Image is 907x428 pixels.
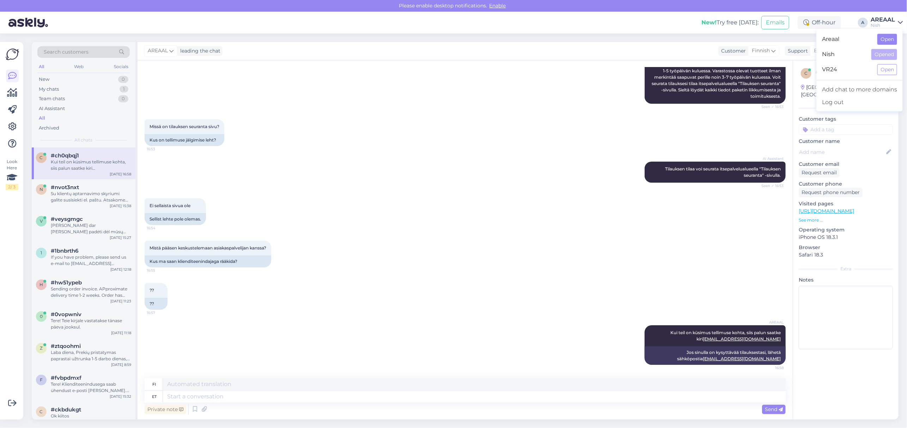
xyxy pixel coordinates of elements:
[51,191,131,203] div: Su klientų aptarnavimo skyriumi galite susisiekti el. paštu. Atsakome darbo dienomis kuo greičiau...
[822,64,872,75] span: VR24
[799,234,893,241] p: iPhone OS 18.3.1
[799,138,893,145] p: Customer name
[145,134,224,146] div: Kus on tellimuse jälgimise leht?
[816,68,862,77] div: # ch0qbqj1
[40,155,43,160] span: c
[816,96,903,109] div: Log out
[799,266,893,272] div: Extra
[51,248,78,254] span: #1bnbrth6
[145,405,186,414] div: Private note
[111,362,131,367] div: [DATE] 8:59
[110,299,131,304] div: [DATE] 11:23
[822,34,872,45] span: Areaal
[51,286,131,299] div: Sending order invoice. APproximate delivery time 1-2 weeks. Order has been sent to processing.
[799,168,840,177] div: Request email
[145,213,206,225] div: Sellist lehte pole olemas.
[799,124,893,135] input: Add a tag
[799,276,893,284] p: Notes
[150,203,190,208] span: Ei sellaista sivua ole
[145,255,271,267] div: Kus ma saan klienditeenindajaga rääkida?
[153,378,156,390] div: fi
[112,62,130,71] div: Socials
[665,166,782,178] span: Tilauksen tilaa voi seurata itsepalvelualueella "Tilauksen seuranta" -sivulla.
[51,413,131,419] div: Ok kiitos
[814,47,835,55] span: Estonian
[109,419,131,424] div: [DATE] 14:59
[871,23,895,28] div: Nish
[871,49,897,60] button: Opened
[822,49,866,60] span: Nish
[799,251,893,259] p: Safari 18.3
[39,86,59,93] div: My chats
[805,71,808,76] span: c
[39,76,49,83] div: New
[757,365,784,370] span: 16:58
[110,171,131,177] div: [DATE] 16:58
[40,218,43,224] span: v
[752,47,770,55] span: Finnish
[816,83,903,96] a: Add chat to more domains
[799,226,893,234] p: Operating system
[145,298,168,310] div: ??
[51,311,81,318] span: #0vopwniv
[51,159,131,171] div: Kui teil on küsimus tellimuse kohta, siis palun saatke kiri [EMAIL_ADDRESS][DOMAIN_NAME]
[110,203,131,209] div: [DATE] 15:38
[51,343,81,349] span: #ztqoohmi
[799,161,893,168] p: Customer email
[39,95,65,102] div: Team chats
[51,375,81,381] span: #fvbpdmxf
[877,64,897,75] button: Open
[40,345,43,351] span: z
[75,137,93,143] span: All chats
[799,115,893,123] p: Customer tags
[701,18,759,27] div: Try free [DATE]:
[51,279,82,286] span: #hw51ypeb
[761,16,789,29] button: Emails
[152,391,157,403] div: et
[150,124,219,129] span: Missä on tilauksen seuranta sivu?
[799,244,893,251] p: Browser
[799,148,885,156] input: Add name
[51,318,131,330] div: Tere! Teie kirjale vastatakse tänase päeva jooksul.
[177,47,220,55] div: leading the chat
[147,225,173,231] span: 16:54
[110,394,131,399] div: [DATE] 15:32
[148,47,168,55] span: AREAAL
[718,47,746,55] div: Customer
[858,18,868,28] div: A
[40,314,43,319] span: 0
[51,184,79,191] span: #nvot3nxt
[118,76,128,83] div: 0
[73,62,85,71] div: Web
[37,62,45,71] div: All
[147,268,173,273] span: 16:55
[39,105,65,112] div: AI Assistant
[51,222,131,235] div: [PERSON_NAME] dar [PERSON_NAME] padėti dėl mūsų paslaugų?
[757,104,784,109] span: Seen ✓ 16:53
[799,105,893,111] div: Customer information
[6,48,19,61] img: Askly Logo
[51,406,81,413] span: #ckbdukgt
[798,16,841,29] div: Off-hour
[703,356,781,361] a: [EMAIL_ADDRESS][DOMAIN_NAME]
[51,349,131,362] div: Laba diena, Prekių pristatymas paprastai užtrunka 1-5 darbo dienas, jei prekė pažymėta kaip greit...
[703,336,781,342] a: [EMAIL_ADDRESS][DOMAIN_NAME]
[147,146,173,152] span: 16:53
[51,216,83,222] span: #veysgmgc
[147,310,173,315] span: 16:57
[799,188,863,197] div: Request phone number
[871,17,903,28] a: AREAALNish
[799,180,893,188] p: Customer phone
[41,250,42,255] span: 1
[111,330,131,336] div: [DATE] 11:18
[40,409,43,414] span: c
[150,288,154,293] span: ??
[757,320,784,325] span: AREAAL
[39,282,43,287] span: h
[757,183,784,188] span: Seen ✓ 16:53
[39,125,59,132] div: Archived
[39,187,43,192] span: n
[799,208,854,214] a: [URL][DOMAIN_NAME]
[645,346,786,365] div: Jos sinulla on kysyttävää tilauksestasi, lähetä sähköpostia
[785,47,808,55] div: Support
